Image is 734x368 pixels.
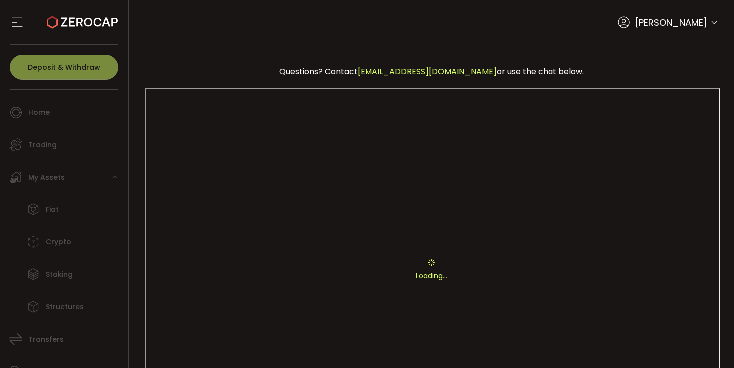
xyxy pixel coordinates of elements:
[46,202,59,217] span: Fiat
[150,60,714,83] div: Questions? Contact or use the chat below.
[145,271,719,281] p: Loading...
[10,55,118,80] button: Deposit & Withdraw
[46,235,71,249] span: Crypto
[46,300,84,314] span: Structures
[28,105,50,120] span: Home
[635,16,707,29] span: [PERSON_NAME]
[358,66,497,77] a: [EMAIL_ADDRESS][DOMAIN_NAME]
[28,332,64,347] span: Transfers
[28,170,65,184] span: My Assets
[46,267,73,282] span: Staking
[28,64,100,71] span: Deposit & Withdraw
[28,138,57,152] span: Trading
